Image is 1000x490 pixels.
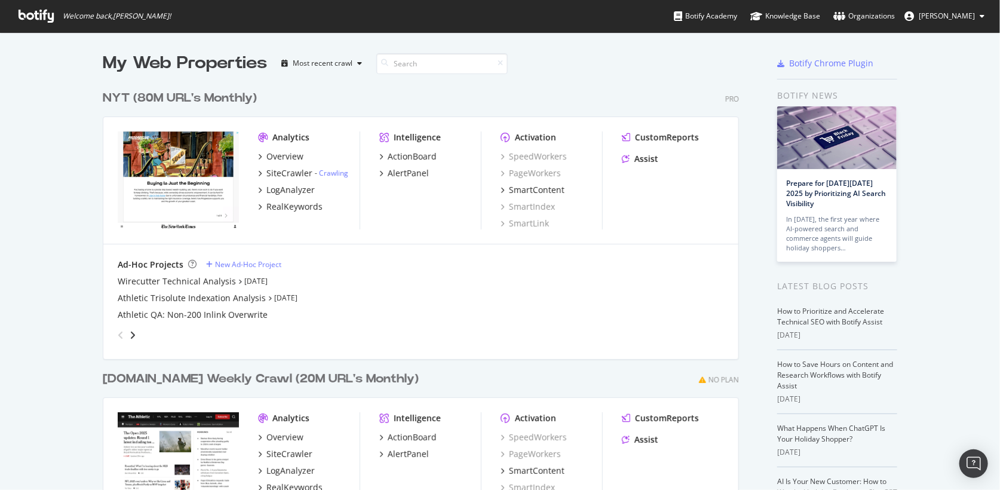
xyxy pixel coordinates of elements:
div: Botify Academy [674,10,737,22]
div: AlertPanel [388,167,429,179]
div: Open Intercom Messenger [959,449,988,478]
a: Overview [258,431,303,443]
div: Latest Blog Posts [777,280,897,293]
a: ActionBoard [379,151,437,163]
a: How to Save Hours on Content and Research Workflows with Botify Assist [777,359,893,391]
div: Pro [725,94,739,104]
div: SmartContent [509,184,565,196]
a: AlertPanel [379,448,429,460]
button: [PERSON_NAME] [895,7,994,26]
div: NYT (80M URL's Monthly) [103,90,257,107]
input: Search [376,53,508,74]
a: SiteCrawler [258,448,312,460]
a: SiteCrawler- Crawling [258,167,348,179]
div: ActionBoard [388,431,437,443]
a: Assist [622,434,658,446]
div: angle-left [113,326,128,345]
div: SmartContent [509,465,565,477]
button: Most recent crawl [277,54,367,73]
div: New Ad-Hoc Project [215,259,281,269]
div: Overview [266,431,303,443]
div: AlertPanel [388,448,429,460]
a: PageWorkers [501,448,561,460]
a: Prepare for [DATE][DATE] 2025 by Prioritizing AI Search Visibility [786,178,886,209]
a: Athletic QA: Non-200 Inlink Overwrite [118,309,268,321]
a: SpeedWorkers [501,431,567,443]
div: angle-right [128,329,137,341]
a: New Ad-Hoc Project [206,259,281,269]
a: [DATE] [274,293,297,303]
a: AlertPanel [379,167,429,179]
div: Botify Chrome Plugin [789,57,873,69]
div: CustomReports [635,131,699,143]
div: SiteCrawler [266,448,312,460]
a: SmartLink [501,218,549,229]
a: SmartIndex [501,201,555,213]
a: SmartContent [501,184,565,196]
a: Overview [258,151,303,163]
div: No Plan [708,375,739,385]
div: Intelligence [394,412,441,424]
a: Botify Chrome Plugin [777,57,873,69]
a: Assist [622,153,658,165]
div: [DATE] [777,447,897,458]
div: SiteCrawler [266,167,312,179]
div: LogAnalyzer [266,184,315,196]
div: Most recent crawl [293,60,352,67]
a: [DATE] [244,276,268,286]
div: [DATE] [777,330,897,341]
div: Organizations [833,10,895,22]
div: My Web Properties [103,51,267,75]
div: Assist [634,434,658,446]
a: NYT (80M URL's Monthly) [103,90,262,107]
div: Assist [634,153,658,165]
div: Ad-Hoc Projects [118,259,183,271]
div: Activation [515,131,556,143]
a: ActionBoard [379,431,437,443]
div: Activation [515,412,556,424]
a: [DOMAIN_NAME] Weekly Crawl (20M URL's Monthly) [103,370,424,388]
a: Wirecutter Technical Analysis [118,275,236,287]
img: nytimes.com [118,131,239,228]
div: - [315,168,348,178]
div: Intelligence [394,131,441,143]
a: SpeedWorkers [501,151,567,163]
div: [DATE] [777,394,897,405]
a: Crawling [319,168,348,178]
div: RealKeywords [266,201,323,213]
a: LogAnalyzer [258,465,315,477]
a: LogAnalyzer [258,184,315,196]
a: How to Prioritize and Accelerate Technical SEO with Botify Assist [777,306,884,327]
a: SmartContent [501,465,565,477]
div: Overview [266,151,303,163]
a: Athletic Trisolute Indexation Analysis [118,292,266,304]
a: What Happens When ChatGPT Is Your Holiday Shopper? [777,423,885,444]
div: CustomReports [635,412,699,424]
span: Welcome back, [PERSON_NAME] ! [63,11,171,21]
div: Knowledge Base [750,10,820,22]
div: LogAnalyzer [266,465,315,477]
a: PageWorkers [501,167,561,179]
span: Aleks Shklyar [919,11,975,21]
div: Botify news [777,89,897,102]
a: RealKeywords [258,201,323,213]
div: Analytics [272,131,309,143]
div: ActionBoard [388,151,437,163]
a: CustomReports [622,412,699,424]
div: [DOMAIN_NAME] Weekly Crawl (20M URL's Monthly) [103,370,419,388]
img: Prepare for Black Friday 2025 by Prioritizing AI Search Visibility [777,106,897,169]
a: CustomReports [622,131,699,143]
div: In [DATE], the first year where AI-powered search and commerce agents will guide holiday shoppers… [786,215,888,253]
div: Analytics [272,412,309,424]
